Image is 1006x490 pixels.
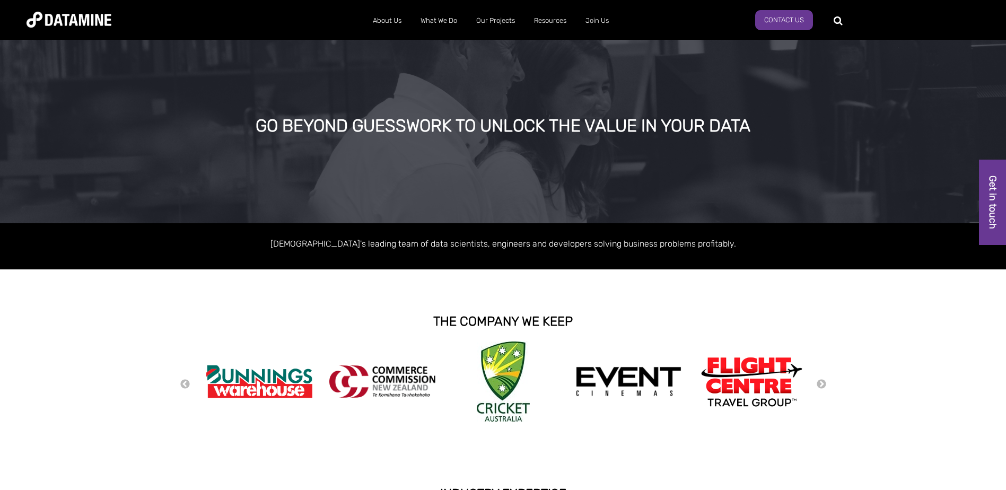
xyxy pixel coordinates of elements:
[114,117,891,136] div: GO BEYOND GUESSWORK TO UNLOCK THE VALUE IN YOUR DATA
[575,366,681,397] img: event cinemas
[363,7,411,34] a: About Us
[979,160,1006,245] a: Get in touch
[755,10,813,30] a: Contact Us
[698,354,804,409] img: Flight Centre
[816,379,827,390] button: Next
[433,314,573,329] strong: THE COMPANY WE KEEP
[524,7,576,34] a: Resources
[201,237,806,251] p: [DEMOGRAPHIC_DATA]'s leading team of data scientists, engineers and developers solving business p...
[467,7,524,34] a: Our Projects
[477,342,530,422] img: Cricket Australia
[576,7,618,34] a: Join Us
[180,379,190,390] button: Previous
[411,7,467,34] a: What We Do
[27,12,111,28] img: Datamine
[206,362,312,401] img: Bunnings Warehouse
[329,365,435,398] img: commercecommission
